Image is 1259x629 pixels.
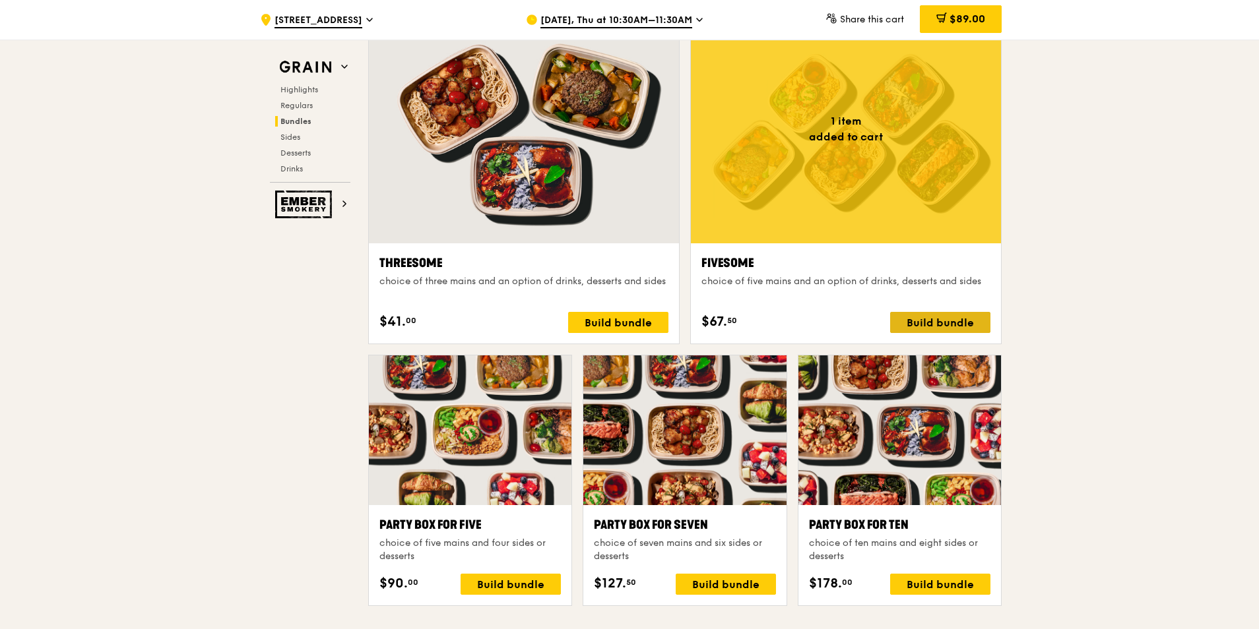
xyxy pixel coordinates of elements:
span: $41. [379,312,406,332]
span: 00 [408,577,418,587]
div: Party Box for Five [379,516,561,534]
div: Build bundle [676,574,776,595]
span: 50 [727,315,737,326]
div: choice of ten mains and eight sides or desserts [809,537,990,563]
span: 00 [842,577,853,587]
span: $67. [701,312,727,332]
span: Highlights [280,85,318,94]
div: choice of five mains and four sides or desserts [379,537,561,563]
span: Drinks [280,164,303,173]
img: Ember Smokery web logo [275,191,336,218]
div: choice of seven mains and six sides or desserts [594,537,775,563]
div: Fivesome [701,254,990,272]
div: Build bundle [568,312,668,333]
img: Grain web logo [275,55,336,79]
span: Regulars [280,101,313,110]
div: choice of five mains and an option of drinks, desserts and sides [701,275,990,288]
span: $89.00 [950,13,985,25]
span: [STREET_ADDRESS] [274,14,362,28]
div: Party Box for Seven [594,516,775,534]
span: Sides [280,133,300,142]
div: Threesome [379,254,668,272]
span: 50 [626,577,636,587]
span: Share this cart [840,14,904,25]
span: 00 [406,315,416,326]
span: $178. [809,574,842,593]
div: Build bundle [890,574,990,595]
div: Build bundle [890,312,990,333]
span: $127. [594,574,626,593]
span: [DATE], Thu at 10:30AM–11:30AM [540,14,692,28]
div: Party Box for Ten [809,516,990,534]
div: Build bundle [461,574,561,595]
span: Desserts [280,148,311,158]
div: choice of three mains and an option of drinks, desserts and sides [379,275,668,288]
span: $90. [379,574,408,593]
span: Bundles [280,117,311,126]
